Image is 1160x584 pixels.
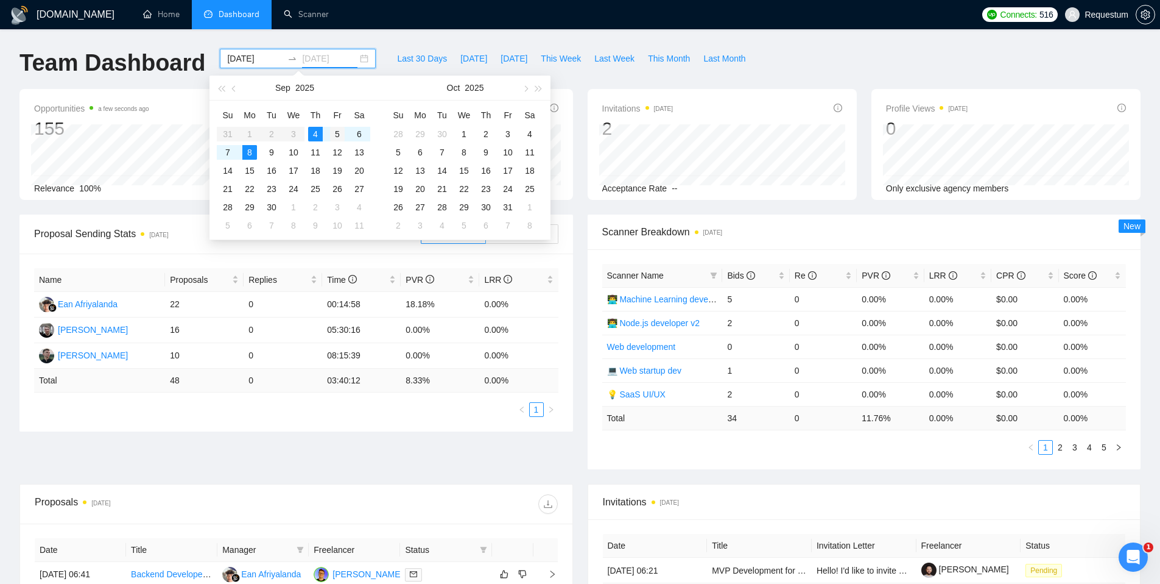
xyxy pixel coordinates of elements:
div: 4 [352,200,367,215]
td: 2025-10-13 [409,162,431,180]
td: 2025-10-09 [304,216,326,235]
div: 5 [330,127,345,141]
div: 8 [522,218,537,233]
div: [PERSON_NAME] [58,349,128,362]
div: 17 [286,163,301,178]
button: [DATE] [454,49,494,68]
span: dislike [518,569,527,579]
img: RT [314,567,329,582]
span: user [1068,10,1077,19]
div: 7 [501,218,515,233]
td: 2025-10-11 [519,143,541,162]
div: 1 [286,200,301,215]
span: Opportunities [34,101,149,116]
div: 20 [413,182,427,196]
td: 2025-10-07 [261,216,283,235]
li: 2 [1053,440,1067,455]
img: EA [222,567,237,582]
td: 2025-10-02 [304,198,326,216]
span: Invitations [602,101,673,116]
li: 5 [1097,440,1111,455]
th: Su [387,105,409,125]
div: 19 [330,163,345,178]
div: 21 [435,182,449,196]
div: 31 [501,200,515,215]
a: [PERSON_NAME] [921,564,1009,574]
div: 6 [242,218,257,233]
span: Last Week [594,52,634,65]
div: 27 [413,200,427,215]
div: 5 [457,218,471,233]
div: 23 [479,182,493,196]
td: 2025-10-29 [453,198,475,216]
a: 3 [1068,441,1081,454]
div: 9 [308,218,323,233]
span: setting [1136,10,1155,20]
td: 2025-10-11 [348,216,370,235]
div: 0 [886,117,968,140]
div: 9 [264,145,279,160]
span: Bids [727,271,754,280]
td: 2025-09-08 [239,143,261,162]
div: 28 [220,200,235,215]
div: 20 [352,163,367,178]
span: Scanner Breakdown [602,224,1127,240]
a: Pending [1025,565,1067,575]
div: 16 [479,163,493,178]
div: 23 [264,182,279,196]
th: Proposals [165,268,244,292]
td: 2025-11-08 [519,216,541,235]
a: 👨‍💻 Node.js developer v2 [607,318,700,328]
div: 10 [330,218,345,233]
div: 13 [352,145,367,160]
a: RT[PERSON_NAME] [314,569,402,579]
button: Last Month [697,49,752,68]
li: Next Page [1111,440,1126,455]
a: AS[PERSON_NAME] [39,350,128,360]
a: Web development [607,342,676,352]
li: 1 [1038,440,1053,455]
div: 27 [352,182,367,196]
td: 2025-10-12 [387,162,409,180]
span: swap-right [287,54,297,63]
th: Th [304,105,326,125]
div: 3 [330,200,345,215]
a: setting [1136,10,1155,20]
span: Dashboard [219,9,259,20]
td: 2025-10-04 [348,198,370,216]
td: 2025-09-20 [348,162,370,180]
td: 2025-09-10 [283,143,304,162]
span: PVR [862,271,890,280]
li: 1 [529,402,544,417]
div: 25 [308,182,323,196]
td: 2025-09-04 [304,125,326,143]
td: 2025-09-18 [304,162,326,180]
span: right [547,406,555,413]
td: 2025-10-19 [387,180,409,198]
div: 7 [435,145,449,160]
div: 13 [413,163,427,178]
button: Last 30 Days [390,49,454,68]
div: 17 [501,163,515,178]
span: Profile Views [886,101,968,116]
td: 2025-09-28 [217,198,239,216]
td: 2025-10-23 [475,180,497,198]
td: 2025-10-18 [519,162,541,180]
td: 2025-10-10 [326,216,348,235]
span: left [1027,444,1035,451]
td: 2025-09-19 [326,162,348,180]
th: Fr [497,105,519,125]
div: 8 [286,218,301,233]
td: 2025-10-28 [431,198,453,216]
span: filter [294,541,306,559]
time: [DATE] [149,232,168,238]
td: 2025-09-07 [217,143,239,162]
td: 2025-09-23 [261,180,283,198]
td: 2025-10-16 [475,162,497,180]
div: 22 [242,182,257,196]
td: 2025-09-24 [283,180,304,198]
button: Sep [275,76,290,100]
img: c19uvHfPn5QDbpGLoN4NYfe1jfCpEih2ko1t4azN-u5waRWb_nI83Xa-UqsyfnDsUC [921,563,937,578]
td: 2025-10-03 [497,125,519,143]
